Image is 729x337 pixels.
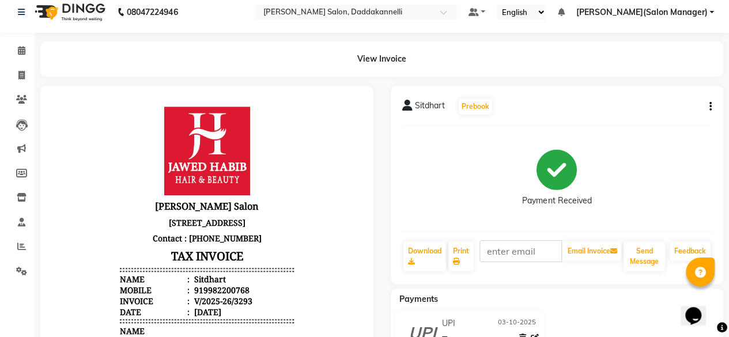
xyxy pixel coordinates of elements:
span: ₹450.00 [145,298,190,309]
img: file_1717479942925.jpeg [112,9,198,98]
p: Contact : [PHONE_NUMBER] [68,133,242,149]
span: [PERSON_NAME](Salon Manager) [576,6,707,18]
div: Mobile [68,187,138,198]
span: ₹450.00 [68,298,126,309]
button: Prebook [459,99,492,115]
div: Payment Received [522,195,591,207]
h3: TAX INVOICE [68,149,242,169]
div: 919982200768 [140,187,198,198]
input: enter email [479,240,562,262]
a: Feedback [670,241,711,261]
span: PRICE [68,255,126,266]
span: : [135,198,138,209]
h3: [PERSON_NAME] Salon [68,100,242,118]
small: by [PERSON_NAME] [68,287,132,296]
iframe: chat widget [681,291,717,325]
span: HAIRCUT - Men [68,274,128,285]
span: 03-10-2025 [498,317,536,330]
span: Payments [399,294,438,304]
small: by [PERSON_NAME] [68,324,132,333]
span: NAME [68,228,93,239]
span: : [135,176,138,187]
span: : [135,187,138,198]
a: Download [403,241,446,271]
div: Invoice [68,198,138,209]
p: [STREET_ADDRESS] [68,118,242,133]
span: TOTAL [145,255,190,266]
button: Send Message [624,241,665,271]
div: [DATE] [140,209,169,220]
div: Date [68,209,138,220]
span: STAFF [68,241,92,252]
span: Sitdhart [415,100,445,116]
div: V/2025-26/3293 [140,198,201,209]
span: 1 [126,298,145,309]
a: Print [448,241,474,271]
span: Beard Trim [68,311,112,322]
div: Name [68,176,138,187]
span: UPI [441,317,455,330]
span: : [135,209,138,220]
div: View Invoice [40,41,723,77]
div: Sitdhart [140,176,174,187]
button: Email Invoice [562,241,621,261]
span: QTY [126,255,145,266]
